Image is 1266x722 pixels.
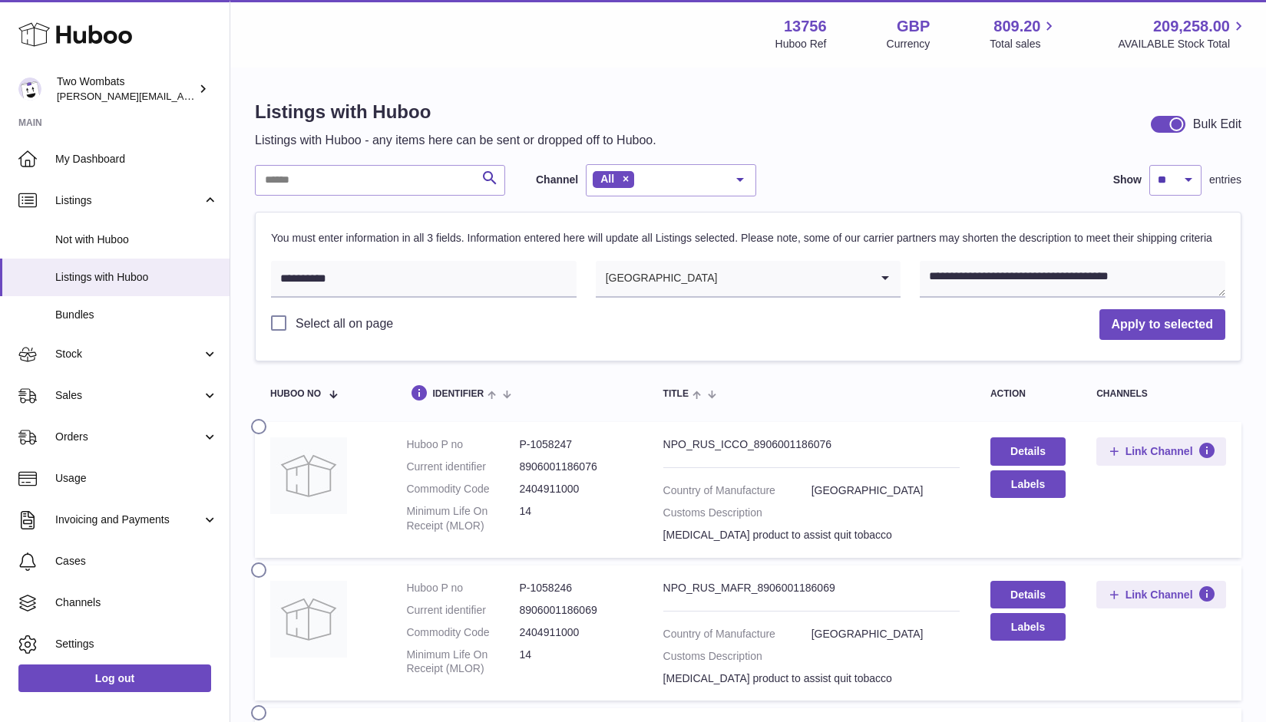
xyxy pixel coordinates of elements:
dd: [GEOGRAPHIC_DATA] [811,483,960,498]
dt: Huboo P no [406,581,519,595]
span: All [600,173,614,185]
div: Search for option [596,261,901,298]
dt: Minimum Life On Receipt (MLOR) [406,504,519,533]
span: identifier [432,389,484,399]
dd: 14 [520,504,633,533]
span: 809.20 [993,16,1040,37]
div: Huboo Ref [775,37,827,51]
button: Link Channel [1096,581,1226,608]
div: action [990,389,1066,399]
button: Labels [990,470,1066,498]
span: 209,258.00 [1153,16,1230,37]
dd: 2404911000 [520,482,633,496]
div: [MEDICAL_DATA] product to assist quit tobacco [663,528,892,542]
span: title [663,389,689,399]
img: adam.randall@twowombats.com [18,77,41,101]
span: Sales [55,388,202,403]
span: Settings [55,637,218,651]
div: NPO_RUS_ICCO_8906001186076 [663,437,960,452]
span: Total sales [990,37,1058,51]
p: You must enter information in all 3 fields. Information entered here will update all Listings sel... [271,231,1212,246]
span: Listings with Huboo [55,270,218,285]
span: [GEOGRAPHIC_DATA] [596,261,719,296]
div: Two Wombats [57,74,195,104]
strong: GBP [897,16,930,37]
h1: Listings with Huboo [255,100,656,124]
dt: Current identifier [406,603,519,618]
span: Cases [55,554,218,569]
span: Not with Huboo [55,232,218,247]
label: Channel [536,173,578,187]
dd: 8906001186076 [520,460,633,474]
dt: Current identifier [406,460,519,474]
dd: 2404911000 [520,625,633,640]
strong: 13756 [784,16,827,37]
span: Usage [55,471,218,486]
span: Huboo no [270,389,321,399]
img: NPO_RUS_ICCO_8906001186076 [270,437,347,514]
input: Search for option [718,261,870,296]
span: My Dashboard [55,152,218,166]
button: Link Channel [1096,437,1226,465]
span: Orders [55,430,202,444]
dd: [GEOGRAPHIC_DATA] [811,627,960,641]
span: Link Channel [1126,588,1193,602]
dd: P-1058247 [520,437,633,452]
dd: P-1058246 [520,581,633,595]
span: Link Channel [1126,444,1193,458]
div: NPO_RUS_MAFR_8906001186069 [663,581,960,595]
span: [PERSON_NAME][EMAIL_ADDRESS][PERSON_NAME][DOMAIN_NAME] [57,90,390,102]
label: Select all on page [271,315,393,332]
div: channels [1096,389,1226,399]
dt: Commodity Code [406,482,519,496]
dt: Country of Manufacture [663,483,811,498]
span: Listings [55,193,202,208]
div: Currency [887,37,930,51]
dt: Country of Manufacture [663,627,811,641]
span: entries [1209,173,1241,187]
dt: Commodity Code [406,625,519,640]
dt: Customs Description [663,649,811,664]
button: Apply to selected [1099,309,1225,341]
button: Labels [990,613,1066,641]
a: 809.20 Total sales [990,16,1058,51]
a: Details [990,437,1066,465]
p: Listings with Huboo - any items here can be sent or dropped off to Huboo. [255,132,656,149]
dt: Minimum Life On Receipt (MLOR) [406,648,519,677]
a: 209,258.00 AVAILABLE Stock Total [1118,16,1248,51]
div: Bulk Edit [1193,116,1241,133]
a: Details [990,581,1066,608]
span: Invoicing and Payments [55,513,202,527]
img: NPO_RUS_MAFR_8906001186069 [270,581,347,658]
dd: 14 [520,648,633,677]
dd: 8906001186069 [520,603,633,618]
span: Stock [55,347,202,361]
span: Channels [55,595,218,610]
a: Log out [18,664,211,692]
dt: Huboo P no [406,437,519,452]
label: Show [1113,173,1142,187]
dt: Customs Description [663,506,811,520]
div: [MEDICAL_DATA] product to assist quit tobacco [663,671,892,686]
span: Bundles [55,308,218,322]
span: AVAILABLE Stock Total [1118,37,1248,51]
